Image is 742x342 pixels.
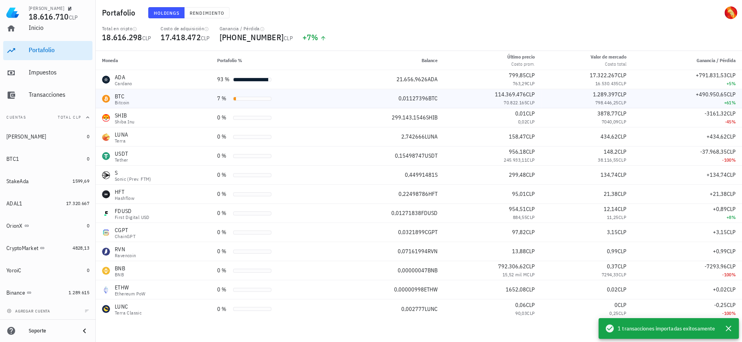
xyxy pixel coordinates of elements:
[3,283,92,302] a: Binance 1.289.615
[604,190,618,197] span: 21,38
[217,57,242,63] span: Portafolio %
[509,148,526,155] span: 956,18
[527,310,535,316] span: CLP
[401,133,425,140] span: 2,742666
[115,303,141,311] div: LUNC
[707,171,727,178] span: +134,74
[639,156,736,164] div: -100
[102,76,110,84] div: ADA-icon
[8,309,50,314] span: agregar cuenta
[727,263,736,270] span: CLP
[392,114,426,121] span: 299.143,1546
[115,177,151,182] div: Sonic (prev. FTM)
[527,80,535,86] span: CLP
[115,264,125,272] div: BNB
[696,91,727,98] span: +490.950,65
[618,286,626,293] span: CLP
[220,32,284,43] span: [PHONE_NUMBER]
[87,133,89,139] span: 0
[6,156,19,162] div: BTC1
[3,19,92,38] a: Inicio
[421,209,438,217] span: FDUSD
[428,248,438,255] span: RVN
[398,190,428,197] span: 0,22498786
[507,61,535,68] div: Costo prom.
[29,11,69,22] span: 18.616.710
[527,157,535,163] span: CLP
[618,272,626,278] span: CLP
[148,7,185,18] button: Holdings
[220,25,293,32] div: Ganancia / Pérdida
[395,152,425,159] span: 0,15498747
[732,119,736,125] span: %
[639,118,736,126] div: -45
[102,32,142,43] span: 18.616.298
[102,190,110,198] div: HFT-icon
[217,266,230,275] div: 0 %
[713,229,727,236] span: +3,15
[217,113,230,122] div: 0 %
[3,172,92,191] a: StakeAda 1599,69
[115,234,135,239] div: ChainGPT
[504,100,527,106] span: 70.822.165
[66,200,89,206] span: 17.320.667
[713,286,727,293] span: +0,02
[29,24,89,31] div: Inicio
[512,229,526,236] span: 97,82
[526,133,535,140] span: CLP
[727,190,736,197] span: CLP
[115,119,135,124] div: Shiba Inu
[714,301,727,309] span: -0,25
[618,100,626,106] span: CLP
[142,35,151,42] span: CLP
[498,263,526,270] span: 792.306,62
[707,133,727,140] span: +434,62
[3,108,92,127] button: CuentasTotal CLP
[211,51,335,70] th: Portafolio %: Sin ordenar. Pulse para ordenar de forma ascendente.
[102,133,110,141] div: LUNA-icon
[618,133,626,140] span: CLP
[607,229,618,236] span: 3,15
[509,133,526,140] span: 158,47
[696,72,727,79] span: +791.831,53
[732,157,736,163] span: %
[87,223,89,229] span: 0
[495,91,526,98] span: 114.369.476
[618,119,626,125] span: CLP
[515,301,526,309] span: 0,06
[526,248,535,255] span: CLP
[526,171,535,178] span: CLP
[115,150,128,158] div: USDT
[217,209,230,217] div: 0 %
[425,305,438,313] span: LUNC
[618,310,626,316] span: CLP
[618,214,626,220] span: CLP
[115,158,128,162] div: Tether
[102,305,110,313] div: LUNC-icon
[115,245,136,253] div: RVN
[6,267,22,274] div: YoroiC
[3,194,92,213] a: ADAL1 17.320.667
[727,148,736,155] span: CLP
[597,110,618,117] span: 3878,77
[614,301,618,309] span: 0
[609,310,618,316] span: 0,25
[428,76,438,83] span: ADA
[727,171,736,178] span: CLP
[618,110,626,117] span: CLP
[424,286,438,293] span: ETHW
[639,99,736,107] div: +61
[727,205,736,213] span: CLP
[3,86,92,105] a: Transacciones
[115,207,149,215] div: FDUSD
[607,214,618,220] span: 11,25
[115,215,149,220] div: First Digital USD
[428,267,438,274] span: BNB
[102,267,110,275] div: BNB-icon
[604,148,618,155] span: 148,2
[618,72,626,79] span: CLP
[201,35,210,42] span: CLP
[518,119,527,125] span: 0,02
[425,152,438,159] span: USDT
[590,72,618,79] span: 17.322.267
